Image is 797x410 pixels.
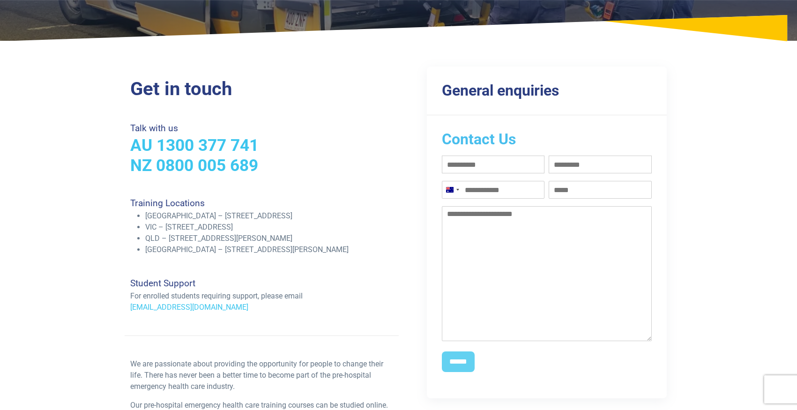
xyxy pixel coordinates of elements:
p: We are passionate about providing the opportunity for people to change their life. There has neve... [130,358,393,392]
h2: Get in touch [130,78,393,100]
h3: General enquiries [442,82,652,99]
a: AU 1300 377 741 [130,135,259,155]
a: [EMAIL_ADDRESS][DOMAIN_NAME] [130,303,248,312]
button: Selected country [442,181,462,198]
li: VIC – [STREET_ADDRESS] [145,222,393,233]
h4: Talk with us [130,123,393,134]
li: QLD – [STREET_ADDRESS][PERSON_NAME] [145,233,393,244]
h4: Student Support [130,278,393,289]
p: For enrolled students requiring support, please email [130,291,393,302]
li: [GEOGRAPHIC_DATA] – [STREET_ADDRESS] [145,210,393,222]
h2: Contact Us [442,130,652,148]
a: NZ 0800 005 689 [130,156,258,175]
li: [GEOGRAPHIC_DATA] – [STREET_ADDRESS][PERSON_NAME] [145,244,393,255]
h4: Training Locations [130,198,393,209]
